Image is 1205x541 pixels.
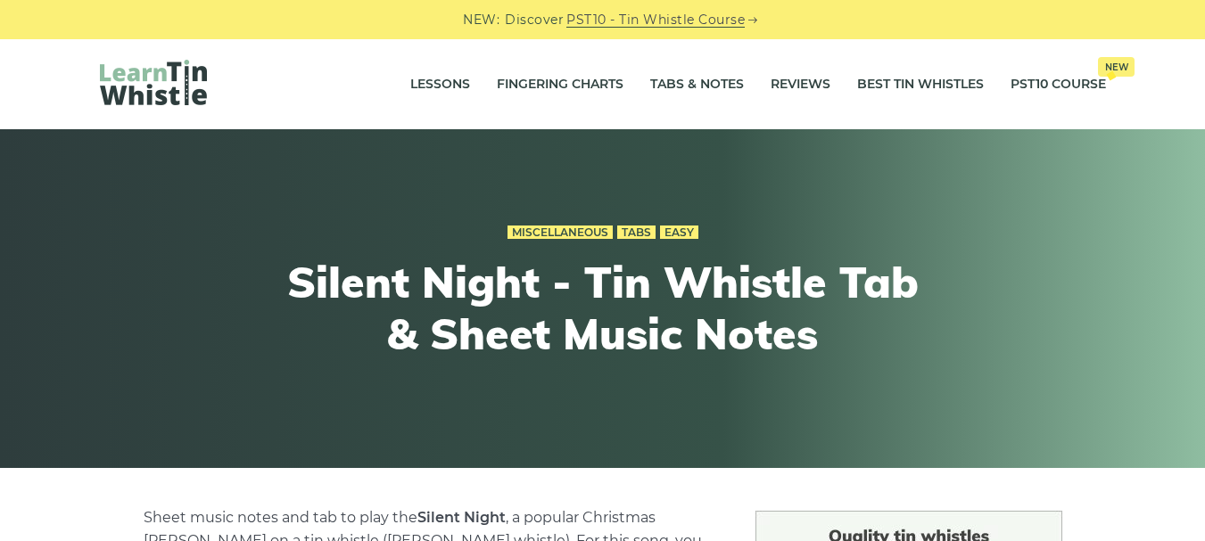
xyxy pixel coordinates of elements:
a: Best Tin Whistles [857,62,984,107]
h1: Silent Night - Tin Whistle Tab & Sheet Music Notes [275,257,931,359]
a: Easy [660,225,698,240]
a: Tabs & Notes [650,62,744,107]
a: Fingering Charts [497,62,623,107]
a: Lessons [410,62,470,107]
a: Reviews [771,62,830,107]
a: Tabs [617,225,656,240]
img: LearnTinWhistle.com [100,60,207,105]
a: PST10 CourseNew [1011,62,1106,107]
strong: Silent Night [417,509,506,526]
span: New [1098,57,1135,77]
a: Miscellaneous [508,225,613,240]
